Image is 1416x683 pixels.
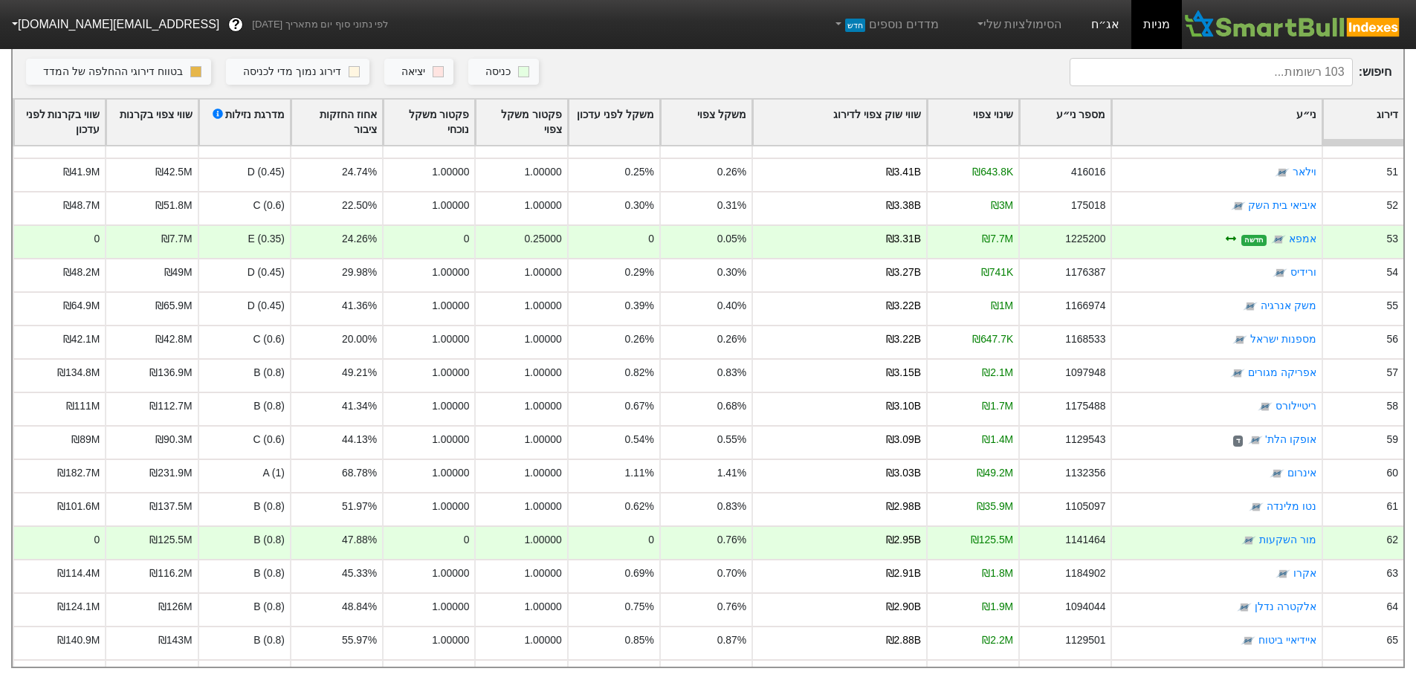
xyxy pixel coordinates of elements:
div: 45.33% [342,566,377,581]
div: 1.00000 [524,265,561,280]
input: 103 רשומות... [1070,58,1353,86]
div: 62 [1387,532,1398,548]
img: tase link [1248,433,1263,448]
div: 1129543 [1065,432,1105,447]
div: ₪90.3M [155,432,193,447]
div: ₪140.9M [57,632,100,648]
button: דירוג נמוך מדי לכניסה [226,59,369,85]
div: 1.00000 [432,265,469,280]
div: 1176387 [1065,265,1105,280]
div: 0.85% [625,632,654,648]
div: ₪2.1M [982,666,1013,682]
div: C (0.6) [198,325,290,358]
div: 1.00000 [432,465,469,481]
div: Toggle SortBy [291,100,382,146]
div: C (0.6) [198,191,290,224]
div: ₪3.41B [886,164,921,180]
div: ₪7.7M [161,231,193,247]
a: אינרום [1287,467,1316,479]
div: ₪231.9M [149,465,192,481]
div: 1166974 [1065,298,1105,314]
div: ₪2.88B [886,666,921,682]
div: 56 [1387,331,1398,347]
div: ₪7.7M [982,231,1013,247]
div: ₪2.2M [982,632,1013,648]
img: tase link [1275,166,1290,181]
div: 1.00000 [524,632,561,648]
div: ₪112.7M [149,398,192,414]
div: 55.97% [342,632,377,648]
div: ₪114.4M [57,566,100,581]
button: יציאה [384,59,453,85]
div: 66 [1387,666,1398,682]
div: ₪3.38B [886,198,921,213]
div: 68.78% [342,465,377,481]
div: 0.68% [717,398,746,414]
div: ₪3M [991,198,1013,213]
div: 1.00000 [432,331,469,347]
div: 0 [464,532,470,548]
div: 1.00000 [524,499,561,514]
div: 44.13% [342,432,377,447]
div: B (0.8) [198,492,290,525]
img: tase link [1241,634,1255,649]
div: 1.41% [717,465,746,481]
div: 20.00% [342,331,377,347]
img: tase link [1231,199,1246,214]
img: tase link [1241,534,1256,548]
img: tase link [1276,567,1290,582]
span: חדש [845,19,865,32]
a: מספנות ישראל [1250,334,1316,346]
img: tase link [1237,601,1252,615]
div: 1.00000 [524,532,561,548]
div: 1175488 [1065,398,1105,414]
a: ורידיס [1290,267,1316,279]
div: B (0.8) [198,559,290,592]
div: 1.00000 [432,566,469,581]
div: יציאה [401,64,425,80]
div: 54.62% [342,666,377,682]
div: D (0.45) [198,158,290,191]
div: 1.00000 [432,398,469,414]
div: ₪137.5M [149,499,192,514]
div: Toggle SortBy [106,100,197,146]
div: ₪48.2M [63,265,100,280]
div: Toggle SortBy [476,100,566,146]
div: ₪643.8K [972,164,1013,180]
div: 51 [1387,164,1398,180]
div: ₪3.31B [886,231,921,247]
div: 1132356 [1065,465,1105,481]
div: 1.00000 [432,198,469,213]
img: tase link [1270,467,1284,482]
div: 1168533 [1065,331,1105,347]
div: ₪111M [66,398,100,414]
div: 0.55% [717,432,746,447]
div: 175018 [1071,198,1105,213]
div: D (0.45) [198,291,290,325]
a: איביאי בית השק [1248,200,1316,212]
img: tase link [1249,500,1264,515]
div: 52 [1387,198,1398,213]
div: 0.75% [625,599,654,615]
div: כניסה [485,64,511,80]
img: tase link [1243,300,1258,314]
div: 58 [1387,398,1398,414]
div: ₪3.03B [886,465,921,481]
div: ₪124.1M [57,599,100,615]
div: 57 [1387,365,1398,381]
div: 0.25000 [524,231,561,247]
div: מדרגת נזילות [210,107,285,138]
div: ₪64.9M [63,298,100,314]
div: ₪1.8M [982,566,1013,581]
div: 0.85% [717,666,746,682]
div: ₪647.7K [972,331,1013,347]
span: חיפוש : [1070,58,1391,86]
div: ₪65.9M [155,298,193,314]
div: 47.88% [342,532,377,548]
div: Toggle SortBy [661,100,751,146]
a: וילאר [1293,166,1316,178]
div: 29.98% [342,265,377,280]
div: ₪143M [158,632,193,648]
a: איידיאיי ביטוח [1258,635,1316,647]
div: ₪41.9M [63,164,100,180]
